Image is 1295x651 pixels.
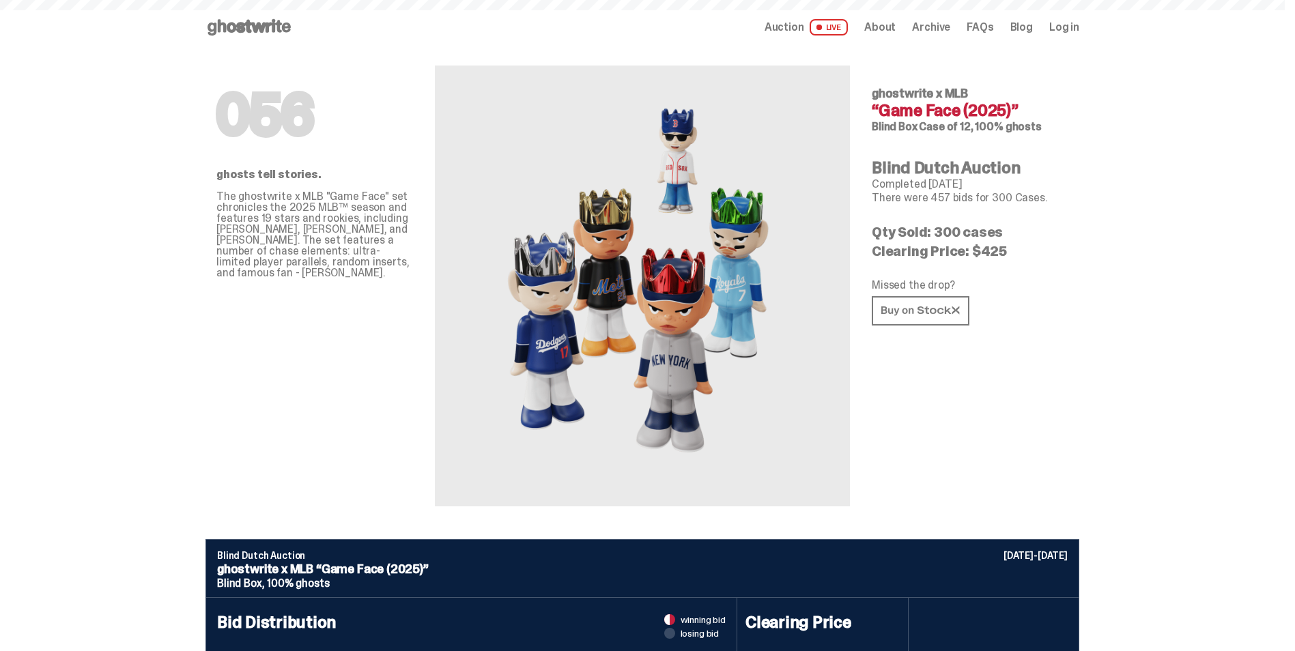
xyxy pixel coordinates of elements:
[872,102,1068,119] h4: “Game Face (2025)”
[919,119,1041,134] span: Case of 12, 100% ghosts
[872,192,1068,203] p: There were 457 bids for 300 Cases.
[765,19,848,35] a: Auction LIVE
[765,22,804,33] span: Auction
[492,98,793,474] img: MLB&ldquo;Game Face (2025)&rdquo;
[872,119,917,134] span: Blind Box
[267,576,329,590] span: 100% ghosts
[1049,22,1079,33] a: Log in
[967,22,993,33] a: FAQs
[1004,551,1068,560] p: [DATE]-[DATE]
[864,22,896,33] a: About
[681,615,726,624] span: winning bid
[872,85,968,102] span: ghostwrite x MLB
[216,191,413,278] p: The ghostwrite x MLB "Game Face" set chronicles the 2025 MLB™ season and features 19 stars and ro...
[912,22,950,33] a: Archive
[217,551,1068,560] p: Blind Dutch Auction
[872,225,1068,239] p: Qty Sold: 300 cases
[1010,22,1033,33] a: Blog
[216,169,413,180] p: ghosts tell stories.
[681,628,720,638] span: losing bid
[216,87,413,142] h1: 056
[872,280,1068,291] p: Missed the drop?
[872,179,1068,190] p: Completed [DATE]
[872,160,1068,176] h4: Blind Dutch Auction
[810,19,849,35] span: LIVE
[217,576,264,590] span: Blind Box,
[872,244,1068,258] p: Clearing Price: $425
[217,563,1068,575] p: ghostwrite x MLB “Game Face (2025)”
[745,614,900,631] h4: Clearing Price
